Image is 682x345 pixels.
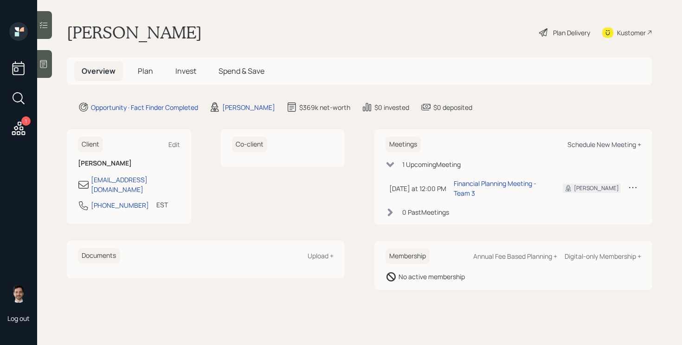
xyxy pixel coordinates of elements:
div: [PHONE_NUMBER] [91,200,149,210]
div: EST [156,200,168,210]
span: Overview [82,66,116,76]
div: Annual Fee Based Planning + [473,252,557,261]
div: Schedule New Meeting + [567,140,641,149]
div: [DATE] at 12:00 PM [389,184,446,193]
div: 0 Past Meeting s [402,207,449,217]
span: Invest [175,66,196,76]
div: 1 [21,116,31,126]
h6: [PERSON_NAME] [78,160,180,167]
div: Kustomer [617,28,646,38]
div: [PERSON_NAME] [574,184,619,192]
div: $0 deposited [433,102,472,112]
span: Spend & Save [219,66,264,76]
div: [EMAIL_ADDRESS][DOMAIN_NAME] [91,175,180,194]
h6: Documents [78,248,120,263]
h1: [PERSON_NAME] [67,22,202,43]
div: $0 invested [374,102,409,112]
div: 1 Upcoming Meeting [402,160,461,169]
h6: Client [78,137,103,152]
h6: Meetings [386,137,421,152]
div: Log out [7,314,30,323]
div: Opportunity · Fact Finder Completed [91,102,198,112]
div: Upload + [308,251,334,260]
div: $369k net-worth [299,102,350,112]
img: jonah-coleman-headshot.png [9,284,28,303]
div: Plan Delivery [553,28,590,38]
span: Plan [138,66,153,76]
div: No active membership [399,272,465,281]
div: Financial Planning Meeting - Team 3 [454,179,548,198]
div: [PERSON_NAME] [222,102,275,112]
div: Edit [168,140,180,149]
h6: Membership [386,249,430,264]
h6: Co-client [232,137,267,152]
div: Digital-only Membership + [565,252,641,261]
